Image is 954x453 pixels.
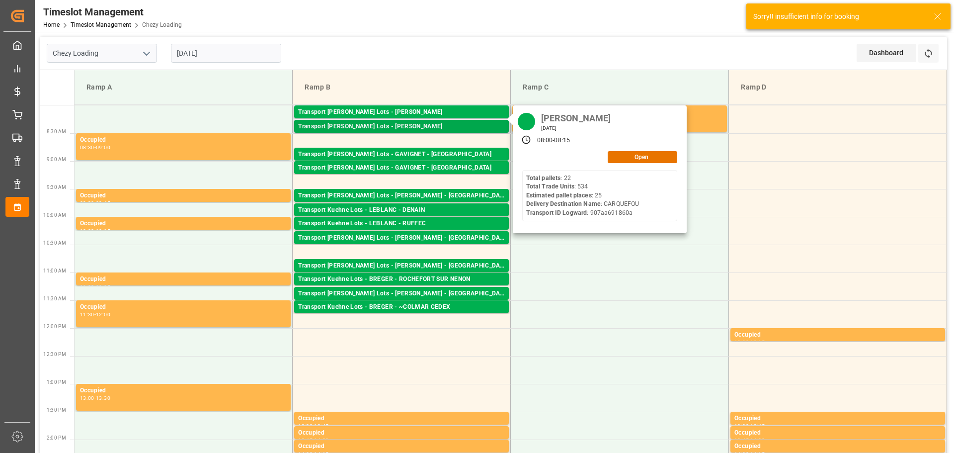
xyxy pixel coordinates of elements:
span: 11:30 AM [43,296,66,301]
div: 12:00 [734,340,749,345]
div: Transport [PERSON_NAME] Lots - [PERSON_NAME] - [GEOGRAPHIC_DATA] [298,289,505,299]
div: Occupied [80,386,287,396]
div: Transport [PERSON_NAME] Lots - [PERSON_NAME] - [GEOGRAPHIC_DATA][PERSON_NAME] [298,191,505,201]
div: Occupied [298,428,505,438]
div: Occupied [80,191,287,201]
div: - [313,438,314,443]
div: Occupied [734,428,941,438]
div: Transport Kuehne Lots - LEBLANC - RUFFEC [298,219,505,229]
div: - [749,438,750,443]
div: 09:00 [96,145,110,150]
div: Transport [PERSON_NAME] Lots - [PERSON_NAME] - [GEOGRAPHIC_DATA] [298,233,505,243]
input: DD-MM-YYYY [171,44,281,63]
div: Pallets: ,TU: 396,City: [GEOGRAPHIC_DATA],Arrival: [DATE] 00:00:00 [298,243,505,252]
div: Transport [PERSON_NAME] Lots - GAVIGNET - [GEOGRAPHIC_DATA] [298,150,505,160]
span: 8:30 AM [47,129,66,134]
span: 10:30 AM [43,240,66,246]
div: Transport [PERSON_NAME] Lots - [PERSON_NAME] - [GEOGRAPHIC_DATA] [298,261,505,271]
div: Pallets: 6,TU: 365,City: ROCHEFORT SUR NENON,Arrival: [DATE] 00:00:00 [298,284,505,293]
div: Occupied [298,442,505,452]
div: - [749,340,750,345]
div: Transport Kuehne Lots - BREGER - ~COLMAR CEDEX [298,302,505,312]
button: Open [608,151,677,163]
div: 10:15 [96,229,110,233]
div: Pallets: 13,TU: 416,City: CARQUEFOU,Arrival: [DATE] 00:00:00 [298,132,505,140]
div: : 22 : 534 : 25 : CARQUEFOU : 907aa691860a [526,174,639,218]
div: - [94,396,96,400]
div: Transport [PERSON_NAME] Lots - GAVIGNET - [GEOGRAPHIC_DATA] [298,163,505,173]
button: open menu [139,46,154,61]
div: [PERSON_NAME] [538,110,615,125]
b: Delivery Destination Name [526,200,601,207]
div: 12:00 [96,312,110,317]
div: Pallets: 8,TU: 1416,City: [GEOGRAPHIC_DATA],Arrival: [DATE] 00:00:00 [298,160,505,168]
span: 2:00 PM [47,435,66,441]
div: Pallets: 2,TU: ,City: [GEOGRAPHIC_DATA][PERSON_NAME],Arrival: [DATE] 00:00:00 [298,201,505,209]
div: 10:00 [80,229,94,233]
div: Transport [PERSON_NAME] Lots - [PERSON_NAME] [298,122,505,132]
div: Timeslot Management [43,4,182,19]
div: Transport Kuehne Lots - LEBLANC - DENAIN [298,205,505,215]
div: Pallets: 6,TU: 374,City: ~COLMAR CEDEX,Arrival: [DATE] 00:00:00 [298,312,505,321]
b: Total pallets [526,175,561,181]
div: Pallets: ,TU: 381,City: RUFFEC,Arrival: [DATE] 00:00:00 [298,229,505,237]
div: 13:30 [298,424,313,428]
div: Occupied [80,219,287,229]
div: Occupied [734,330,941,340]
div: Occupied [734,414,941,424]
div: - [553,136,554,145]
div: Ramp B [301,78,502,96]
div: - [94,145,96,150]
span: 9:30 AM [47,184,66,190]
b: Total Trade Units [526,183,574,190]
b: Transport ID Logward [526,209,587,216]
div: 13:00 [80,396,94,400]
div: 13:30 [96,396,110,400]
div: 08:15 [554,136,570,145]
div: Ramp A [82,78,284,96]
div: Pallets: 2,TU: ,City: [GEOGRAPHIC_DATA],Arrival: [DATE] 00:00:00 [298,299,505,307]
div: - [94,284,96,289]
div: Pallets: 2,TU: 513,City: [GEOGRAPHIC_DATA],Arrival: [DATE] 00:00:00 [298,271,505,279]
div: 13:45 [750,424,765,428]
a: Timeslot Management [71,21,131,28]
div: 11:30 [80,312,94,317]
div: 08:30 [80,145,94,150]
div: Pallets: 22,TU: 534,City: CARQUEFOU,Arrival: [DATE] 00:00:00 [298,117,505,126]
b: Estimated pallet places [526,192,592,199]
input: Type to search/select [47,44,157,63]
div: Occupied [80,135,287,145]
a: Home [43,21,60,28]
div: Transport [PERSON_NAME] Lots - [PERSON_NAME] [298,107,505,117]
span: 1:30 PM [47,407,66,413]
span: 12:00 PM [43,324,66,329]
div: 13:45 [314,424,328,428]
div: Pallets: 7,TU: 456,City: [GEOGRAPHIC_DATA],Arrival: [DATE] 00:00:00 [298,173,505,181]
div: Ramp D [737,78,939,96]
div: Pallets: ,TU: 542,City: [GEOGRAPHIC_DATA],Arrival: [DATE] 00:00:00 [298,215,505,224]
span: 12:30 PM [43,352,66,357]
div: 13:45 [298,438,313,443]
div: 09:45 [96,201,110,205]
span: 10:00 AM [43,212,66,218]
div: - [94,312,96,317]
div: Sorry!! insufficient info for booking [753,11,924,22]
div: 12:15 [750,340,765,345]
div: 14:00 [314,438,328,443]
div: Dashboard [857,44,916,62]
div: Occupied [80,302,287,312]
div: 11:15 [96,284,110,289]
div: 13:45 [734,438,749,443]
div: Ramp C [519,78,720,96]
div: Transport Kuehne Lots - BREGER - ROCHEFORT SUR NENON [298,274,505,284]
div: [DATE] [538,125,615,132]
div: 08:00 [537,136,553,145]
div: Occupied [298,414,505,424]
div: 14:00 [750,438,765,443]
div: 13:30 [734,424,749,428]
div: - [749,424,750,428]
div: - [94,229,96,233]
div: 09:30 [80,201,94,205]
div: Occupied [734,442,941,452]
span: 1:00 PM [47,379,66,385]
